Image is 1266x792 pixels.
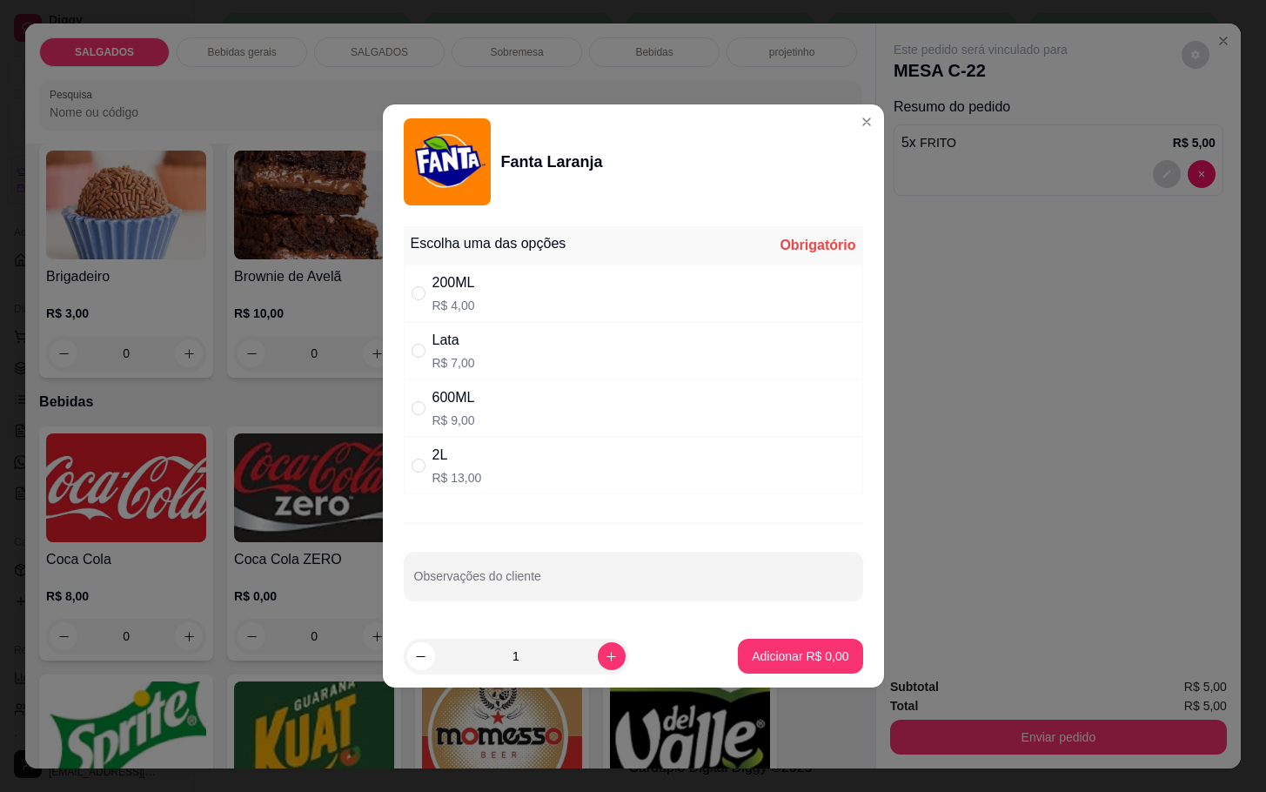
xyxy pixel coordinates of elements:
[432,469,482,487] p: R$ 13,00
[432,445,482,466] div: 2L
[752,648,848,665] p: Adicionar R$ 0,00
[738,639,862,674] button: Adicionar R$ 0,00
[432,272,475,293] div: 200ML
[432,330,475,351] div: Lata
[432,297,475,314] p: R$ 4,00
[432,387,475,408] div: 600ML
[780,235,855,256] div: Obrigatório
[407,642,435,670] button: decrease-product-quantity
[432,412,475,429] p: R$ 9,00
[853,108,881,136] button: Close
[414,574,853,592] input: Observações do cliente
[501,150,603,174] div: Fanta Laranja
[432,354,475,372] p: R$ 7,00
[404,118,491,205] img: product-image
[598,642,626,670] button: increase-product-quantity
[411,233,566,254] div: Escolha uma das opções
